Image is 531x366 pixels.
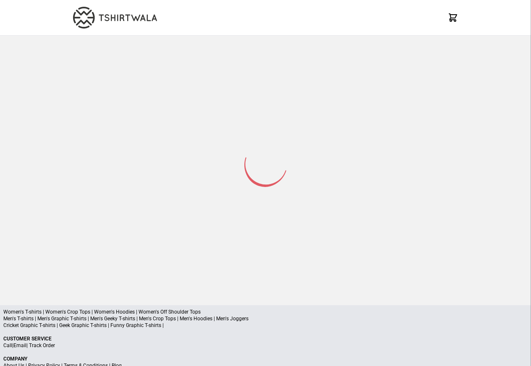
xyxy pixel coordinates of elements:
[3,315,528,322] p: Men's T-shirts | Men's Graphic T-shirts | Men's Geeky T-shirts | Men's Crop Tops | Men's Hoodies ...
[3,309,528,315] p: Women's T-shirts | Women's Crop Tops | Women's Hoodies | Women's Off Shoulder Tops
[3,356,528,362] p: Company
[3,342,528,349] p: | |
[3,335,528,342] p: Customer Service
[3,322,528,329] p: Cricket Graphic T-shirts | Geek Graphic T-shirts | Funny Graphic T-shirts |
[73,7,157,29] img: TW-LOGO-400-104.png
[3,343,12,348] a: Call
[29,343,55,348] a: Track Order
[13,343,26,348] a: Email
